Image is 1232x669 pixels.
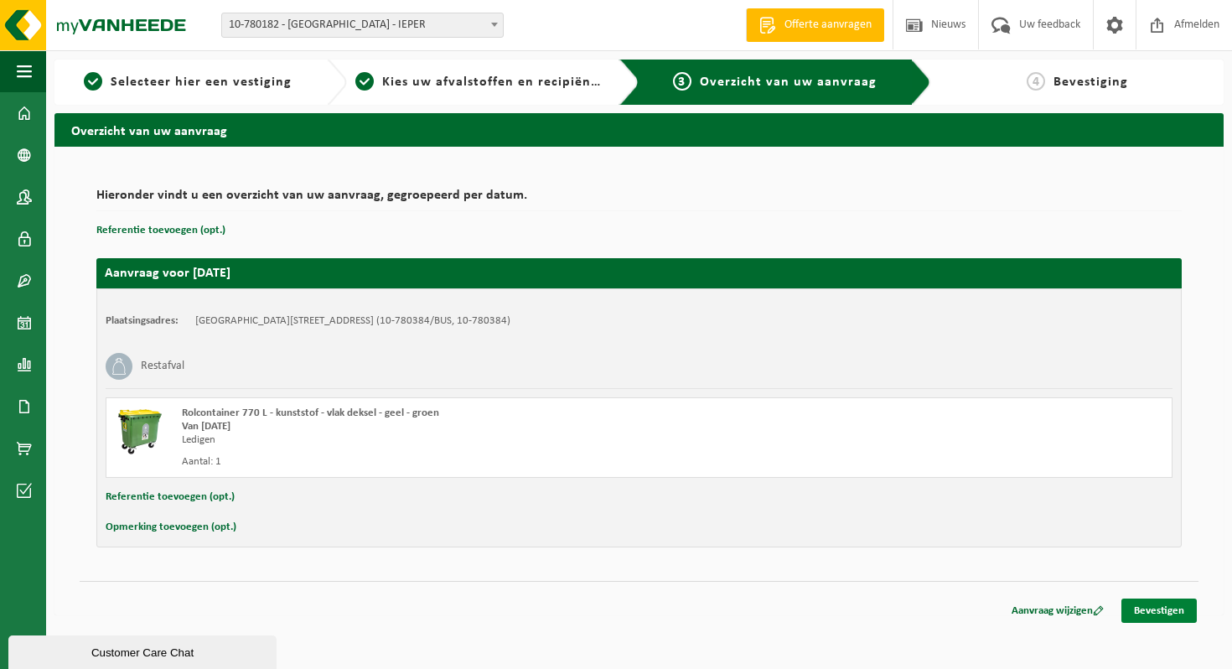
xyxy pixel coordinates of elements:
iframe: chat widget [8,632,280,669]
span: Overzicht van uw aanvraag [700,75,877,89]
div: Ledigen [182,433,707,447]
td: [GEOGRAPHIC_DATA][STREET_ADDRESS] (10-780384/BUS, 10-780384) [195,314,510,328]
strong: Plaatsingsadres: [106,315,179,326]
span: 4 [1027,72,1045,91]
span: 10-780182 - MAIN STREET BOUTIQUE HOTEL - IEPER [221,13,504,38]
span: 2 [355,72,374,91]
span: Rolcontainer 770 L - kunststof - vlak deksel - geel - groen [182,407,439,418]
span: Offerte aanvragen [780,17,876,34]
h3: Restafval [141,353,184,380]
span: 3 [673,72,691,91]
div: Aantal: 1 [182,455,707,469]
span: Bevestiging [1053,75,1128,89]
a: Bevestigen [1121,599,1197,623]
span: Kies uw afvalstoffen en recipiënten [382,75,613,89]
span: 10-780182 - MAIN STREET BOUTIQUE HOTEL - IEPER [222,13,503,37]
strong: Van [DATE] [182,421,230,432]
strong: Aanvraag voor [DATE] [105,267,230,280]
span: Selecteer hier een vestiging [111,75,292,89]
a: 2Kies uw afvalstoffen en recipiënten [355,72,606,92]
a: 1Selecteer hier een vestiging [63,72,313,92]
button: Referentie toevoegen (opt.) [96,220,225,241]
button: Opmerking toevoegen (opt.) [106,516,236,538]
h2: Hieronder vindt u een overzicht van uw aanvraag, gegroepeerd per datum. [96,189,1182,211]
a: Offerte aanvragen [746,8,884,42]
span: 1 [84,72,102,91]
button: Referentie toevoegen (opt.) [106,486,235,508]
a: Aanvraag wijzigen [999,599,1116,623]
h2: Overzicht van uw aanvraag [54,113,1224,146]
img: WB-0770-HPE-GN-50.png [115,407,165,457]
